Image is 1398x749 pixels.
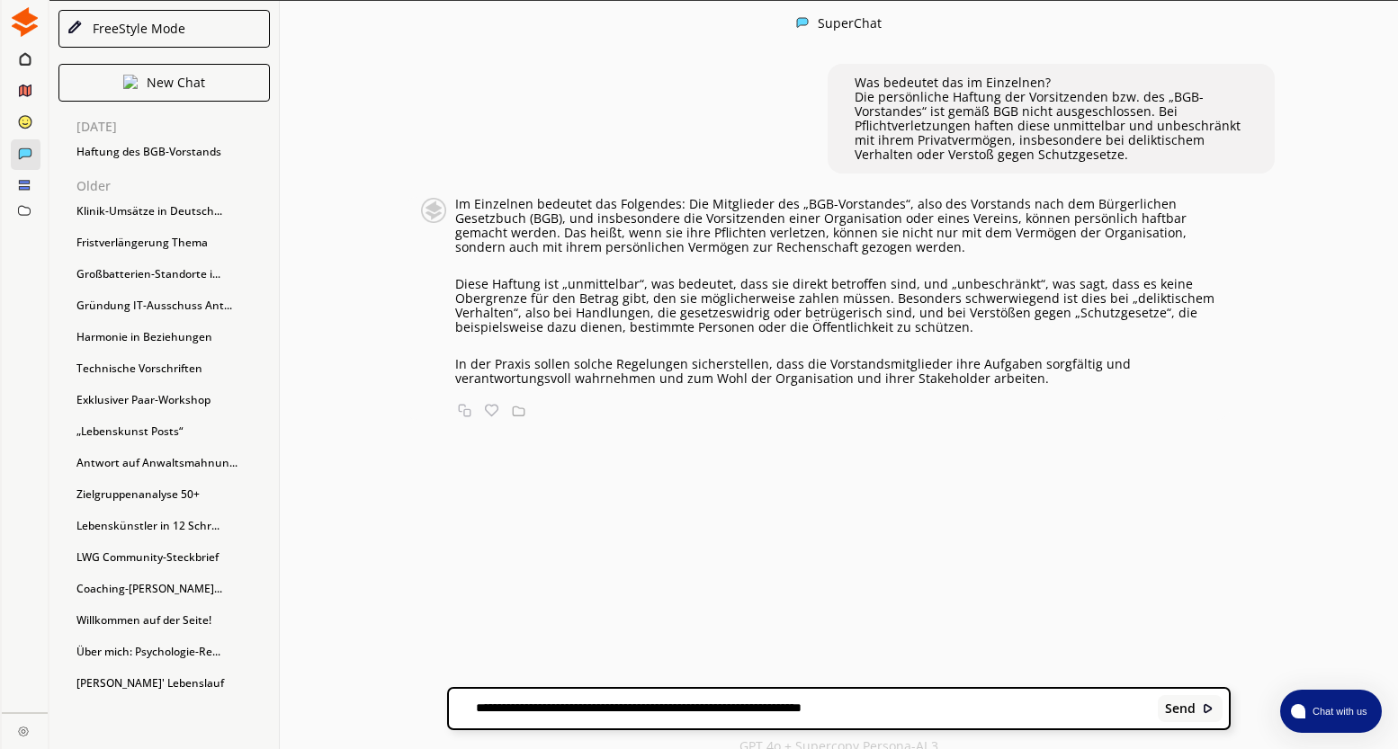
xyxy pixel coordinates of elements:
[67,198,279,225] div: Klinik-Umsätze in Deutsch...
[512,404,525,417] img: Save
[18,726,29,736] img: Close
[76,179,279,193] p: Older
[67,229,279,256] div: Fristverlängerung Thema
[67,670,279,697] div: [PERSON_NAME]' Lebenslauf
[855,90,1248,162] p: Die persönliche Haftung der Vorsitzenden bzw. des „BGB-Vorstandes“ ist gemäß BGB nicht ausgeschlo...
[67,607,279,634] div: Willkommen auf der Seite!
[458,404,471,417] img: Copy
[67,450,279,477] div: Antwort auf Anwaltsmahnun...
[67,292,279,319] div: Gründung IT-Ausschuss Ant...
[1202,702,1214,715] img: Close
[818,16,882,31] div: SuperChat
[455,357,1231,386] p: In der Praxis sollen solche Regelungen sicherstellen, dass die Vorstandsmitglieder ihre Aufgaben ...
[2,713,48,745] a: Close
[67,638,279,665] div: Über mich: Psychologie-Re...
[1305,704,1371,718] span: Chat with us
[67,701,279,728] div: Lebenskünstler: [PERSON_NAME] & H...
[67,575,279,602] div: Coaching-[PERSON_NAME]...
[455,277,1231,334] p: Diese Haftung ist „unmittelbar“, was bedeutet, dass sie direkt betroffen sind, und „unbeschränkt“...
[67,138,279,165] div: Haftung des BGB-Vorstands
[796,16,809,29] img: Close
[67,324,279,351] div: Harmonie in Beziehungen
[421,197,446,224] img: Close
[67,20,83,36] img: Close
[67,513,279,539] div: Lebenskünstler in 12 Schr...
[67,387,279,414] div: Exklusiver Paar-Workshop
[1280,690,1382,733] button: atlas-launcher
[86,22,185,36] div: FreeStyle Mode
[855,76,1248,90] p: Was bedeutet das im Einzelnen?
[67,544,279,571] div: LWG Community-Steckbrief
[67,418,279,445] div: „Lebenskunst Posts“
[485,404,498,417] img: Favorite
[67,481,279,508] div: Zielgruppenanalyse 50+
[1165,701,1196,716] b: Send
[123,75,138,89] img: Close
[76,120,279,134] p: [DATE]
[67,261,279,288] div: Großbatterien-Standorte i...
[10,7,40,37] img: Close
[455,197,1231,254] p: Im Einzelnen bedeutet das Folgendes: Die Mitglieder des „BGB-Vorstandes“, also des Vorstands nach...
[67,355,279,382] div: Technische Vorschriften
[147,76,205,90] p: New Chat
